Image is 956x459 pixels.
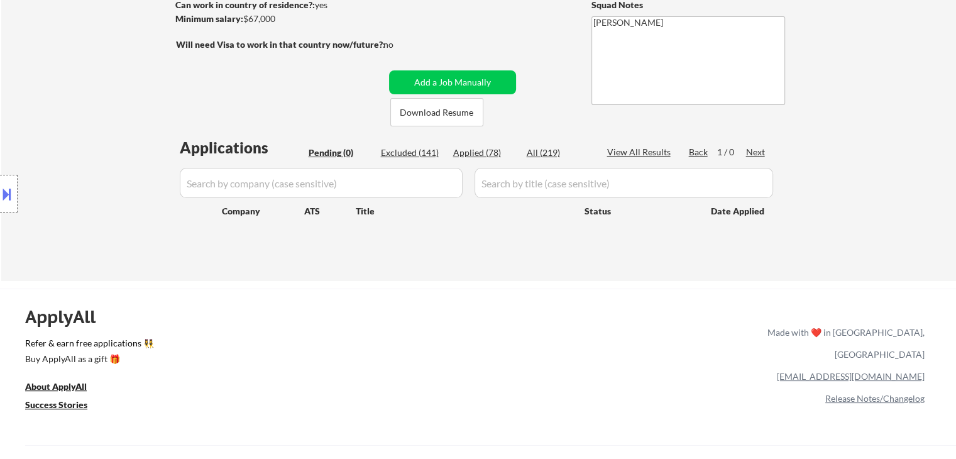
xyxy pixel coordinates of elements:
a: Release Notes/Changelog [825,393,925,404]
div: Date Applied [711,205,766,218]
div: ATS [304,205,356,218]
button: Download Resume [390,98,483,126]
div: Excluded (141) [381,147,444,159]
a: About ApplyAll [25,380,104,395]
div: Company [222,205,304,218]
div: All (219) [527,147,590,159]
div: Title [356,205,573,218]
div: Made with ❤️ in [GEOGRAPHIC_DATA], [GEOGRAPHIC_DATA] [762,321,925,365]
u: About ApplyAll [25,381,87,392]
div: View All Results [607,146,674,158]
u: Success Stories [25,399,87,410]
input: Search by company (case sensitive) [180,168,463,198]
div: Buy ApplyAll as a gift 🎁 [25,355,151,363]
strong: Minimum salary: [175,13,243,24]
div: no [383,38,419,51]
div: Applied (78) [453,147,516,159]
div: Applications [180,140,304,155]
a: Refer & earn free applications 👯‍♀️ [25,339,505,352]
div: $67,000 [175,13,385,25]
div: Next [746,146,766,158]
input: Search by title (case sensitive) [475,168,773,198]
div: Status [585,199,693,222]
a: [EMAIL_ADDRESS][DOMAIN_NAME] [777,371,925,382]
button: Add a Job Manually [389,70,516,94]
div: 1 / 0 [717,146,746,158]
a: Buy ApplyAll as a gift 🎁 [25,352,151,368]
strong: Will need Visa to work in that country now/future?: [176,39,385,50]
div: Back [689,146,709,158]
div: ApplyAll [25,306,110,328]
div: Pending (0) [309,147,371,159]
a: Success Stories [25,398,104,414]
